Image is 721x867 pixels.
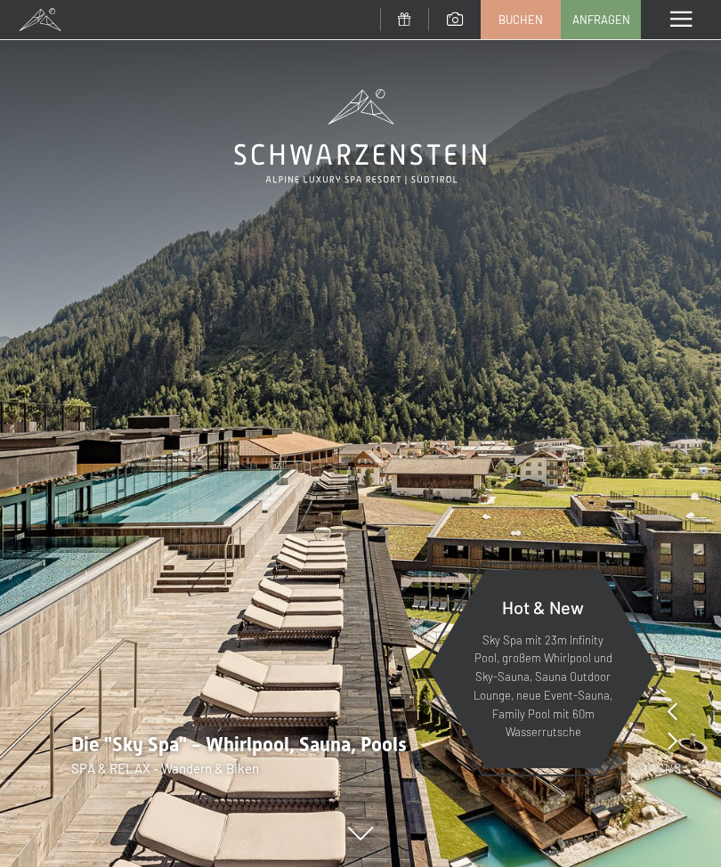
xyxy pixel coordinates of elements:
span: 8 [674,758,681,778]
span: Hot & New [502,596,584,618]
a: Anfragen [562,1,640,38]
span: Buchen [498,12,543,28]
a: Hot & New Sky Spa mit 23m Infinity Pool, großem Whirlpool und Sky-Sauna, Sauna Outdoor Lounge, ne... [427,569,659,769]
p: Sky Spa mit 23m Infinity Pool, großem Whirlpool und Sky-Sauna, Sauna Outdoor Lounge, neue Event-S... [472,631,614,742]
span: / [668,758,674,778]
span: Die "Sky Spa" - Whirlpool, Sauna, Pools [71,733,407,756]
span: SPA & RELAX - Wandern & Biken [71,760,259,776]
span: 1 [663,758,668,778]
span: Anfragen [572,12,630,28]
a: Buchen [482,1,560,38]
